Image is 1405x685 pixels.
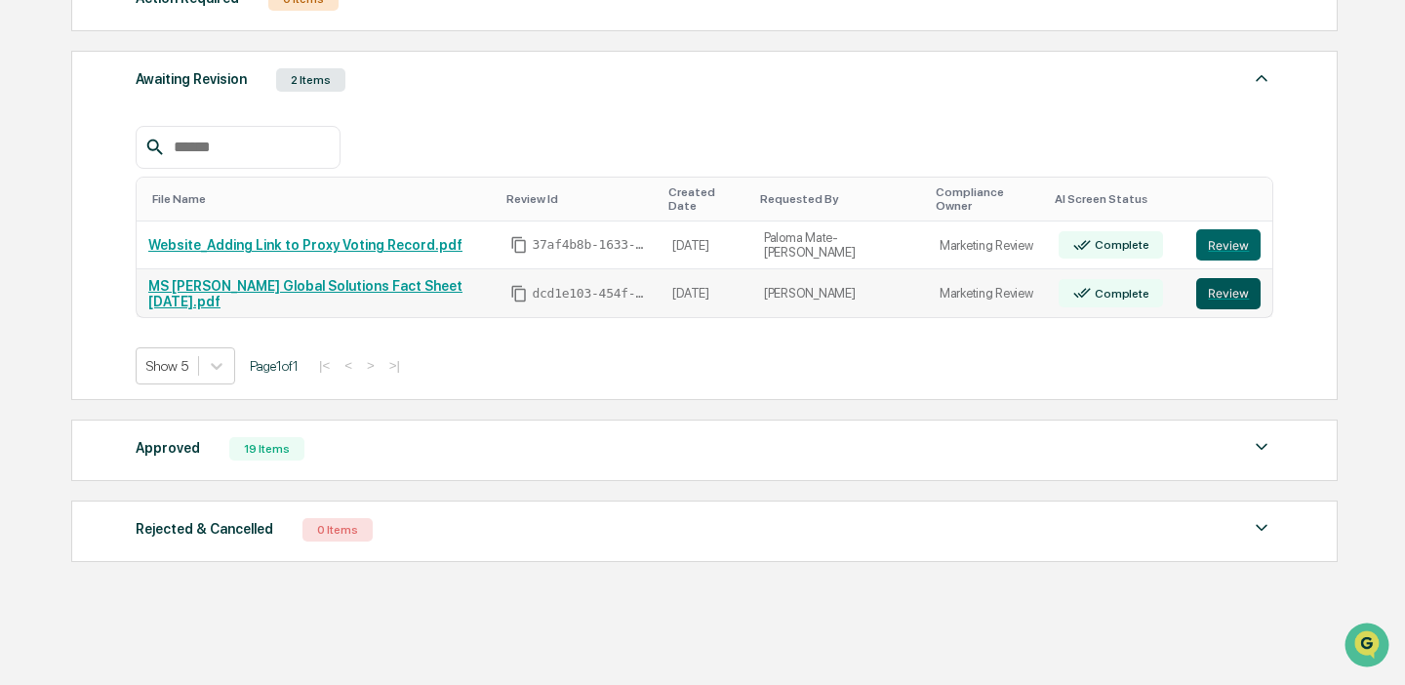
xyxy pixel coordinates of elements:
span: Pylon [194,431,236,446]
button: < [339,357,358,374]
span: 37af4b8b-1633-488d-9d4a-53bfa470b59d [532,237,649,253]
iframe: Open customer support [1343,621,1395,673]
div: 2 Items [276,68,345,92]
img: caret [1250,66,1273,90]
div: 0 Items [302,518,373,542]
div: Toggle SortBy [506,192,653,206]
div: Toggle SortBy [760,192,920,206]
div: Toggle SortBy [152,192,491,206]
button: Start new chat [332,155,355,179]
a: MS [PERSON_NAME] Global Solutions Fact Sheet [DATE].pdf [148,278,462,309]
div: Complete [1091,287,1148,301]
button: See all [302,213,355,236]
span: Data Lookup [39,383,123,403]
div: Toggle SortBy [1055,192,1177,206]
td: Marketing Review [928,269,1047,317]
button: > [361,357,381,374]
span: • [162,265,169,281]
button: Review [1196,278,1261,309]
td: Paloma Mate-[PERSON_NAME] [752,222,928,270]
span: Copy Id [510,285,528,302]
td: [DATE] [661,269,751,317]
span: Copy Id [510,236,528,254]
a: 🖐️Preclearance [12,339,134,374]
div: Awaiting Revision [136,66,247,92]
td: [PERSON_NAME] [752,269,928,317]
span: [PERSON_NAME] [60,265,158,281]
span: Page 1 of 1 [250,358,299,374]
td: [DATE] [661,222,751,270]
div: 19 Items [229,437,304,461]
div: Toggle SortBy [1200,192,1264,206]
span: dcd1e103-454f-403e-a6d1-a9eb143e09bb [532,286,649,302]
div: Toggle SortBy [936,185,1039,213]
button: |< [313,357,336,374]
span: [DATE] [173,265,213,281]
a: 🔎Data Lookup [12,376,131,411]
img: 1746055101610-c473b297-6a78-478c-a979-82029cc54cd1 [20,149,55,184]
div: Toggle SortBy [668,185,743,213]
img: caret [1250,435,1273,459]
div: 🗄️ [141,348,157,364]
div: Start new chat [88,149,320,169]
div: Complete [1091,238,1148,252]
button: Review [1196,229,1261,261]
div: We're available if you need us! [88,169,268,184]
div: 🖐️ [20,348,35,364]
a: 🗄️Attestations [134,339,250,374]
div: 🔎 [20,385,35,401]
a: Powered byPylon [138,430,236,446]
td: Marketing Review [928,222,1047,270]
button: >| [383,357,406,374]
img: Mary Jo Willmore [20,247,51,278]
img: caret [1250,516,1273,540]
span: Attestations [161,346,242,366]
a: Website_Adding Link to Proxy Voting Record.pdf [148,237,462,253]
span: Preclearance [39,346,126,366]
div: Approved [136,435,200,461]
p: How can we help? [20,41,355,72]
div: Past conversations [20,217,131,232]
img: 8933085812038_c878075ebb4cc5468115_72.jpg [41,149,76,184]
div: Rejected & Cancelled [136,516,273,542]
